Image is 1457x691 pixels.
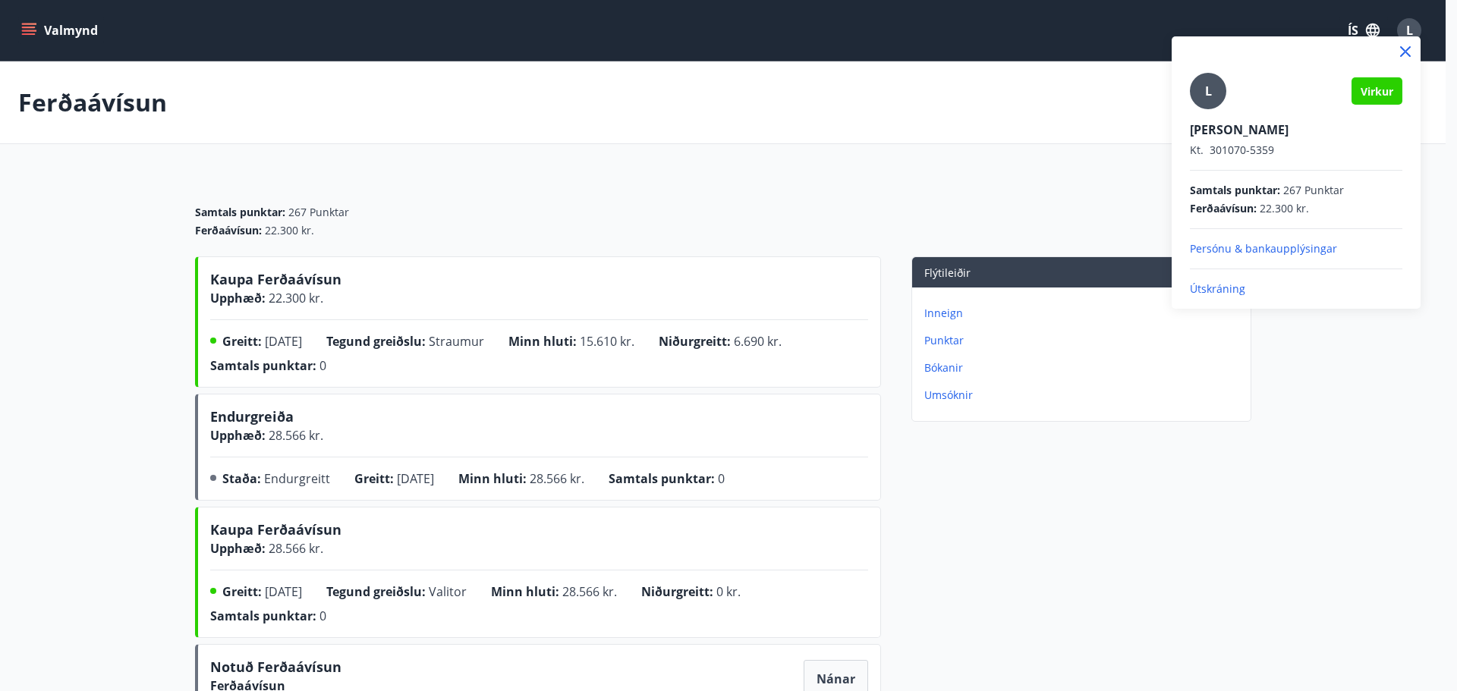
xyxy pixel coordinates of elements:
[1205,83,1212,99] span: L
[1190,143,1204,157] span: Kt.
[1190,241,1402,256] p: Persónu & bankaupplýsingar
[1190,281,1402,297] p: Útskráning
[1190,183,1280,198] span: Samtals punktar :
[1190,121,1402,138] p: [PERSON_NAME]
[1190,201,1257,216] span: Ferðaávísun :
[1361,84,1393,99] span: Virkur
[1190,143,1402,158] p: 301070-5359
[1283,183,1344,198] span: 267 Punktar
[1260,201,1309,216] span: 22.300 kr.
